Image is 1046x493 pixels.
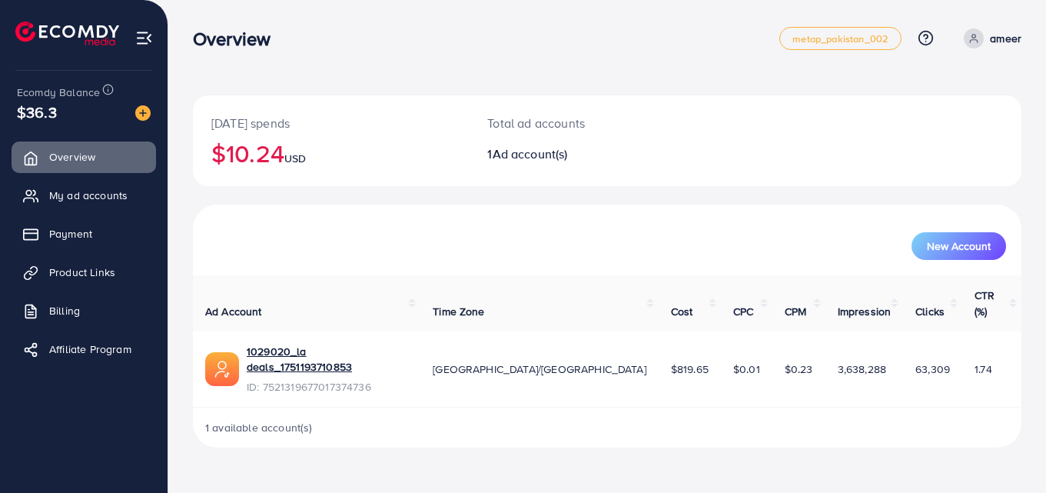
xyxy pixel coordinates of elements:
[915,304,945,319] span: Clicks
[15,22,119,45] img: logo
[49,303,80,318] span: Billing
[433,361,646,377] span: [GEOGRAPHIC_DATA]/[GEOGRAPHIC_DATA]
[49,188,128,203] span: My ad accounts
[975,361,992,377] span: 1.74
[211,138,450,168] h2: $10.24
[12,295,156,326] a: Billing
[12,218,156,249] a: Payment
[205,420,313,435] span: 1 available account(s)
[785,361,813,377] span: $0.23
[17,85,100,100] span: Ecomdy Balance
[135,29,153,47] img: menu
[487,147,658,162] h2: 1
[927,241,991,251] span: New Account
[975,288,995,318] span: CTR (%)
[284,151,306,166] span: USD
[733,304,753,319] span: CPC
[493,145,568,162] span: Ad account(s)
[671,361,709,377] span: $819.65
[433,304,484,319] span: Time Zone
[912,232,1006,260] button: New Account
[838,304,892,319] span: Impression
[915,361,950,377] span: 63,309
[958,28,1021,48] a: ameer
[792,34,888,44] span: metap_pakistan_002
[17,101,57,123] span: $36.3
[135,105,151,121] img: image
[990,29,1021,48] p: ameer
[733,361,760,377] span: $0.01
[12,142,156,172] a: Overview
[838,361,886,377] span: 3,638,288
[49,226,92,242] span: Payment
[12,257,156,288] a: Product Links
[671,304,693,319] span: Cost
[12,180,156,211] a: My ad accounts
[193,28,283,50] h3: Overview
[49,265,115,280] span: Product Links
[785,304,806,319] span: CPM
[487,114,658,132] p: Total ad accounts
[247,379,408,395] span: ID: 7521319677017374736
[779,27,902,50] a: metap_pakistan_002
[12,334,156,365] a: Affiliate Program
[205,304,262,319] span: Ad Account
[49,341,131,357] span: Affiliate Program
[211,114,450,132] p: [DATE] spends
[49,149,95,165] span: Overview
[205,352,239,386] img: ic-ads-acc.e4c84228.svg
[247,344,408,375] a: 1029020_la deals_1751193710853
